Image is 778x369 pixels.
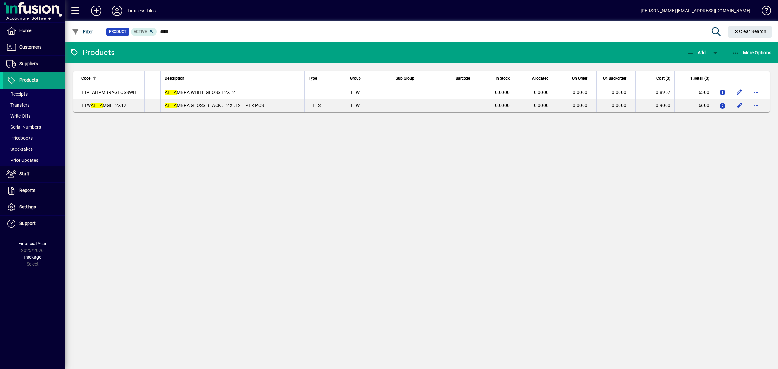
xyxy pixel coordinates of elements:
[674,99,713,112] td: 1.6600
[19,61,38,66] span: Suppliers
[134,30,147,34] span: Active
[3,166,65,182] a: Staff
[3,56,65,72] a: Suppliers
[3,216,65,232] a: Support
[534,103,549,108] span: 0.0000
[309,103,321,108] span: TILES
[734,100,745,111] button: Edit
[131,28,157,36] mat-chip: Activation Status: Active
[751,87,761,98] button: More options
[3,183,65,199] a: Reports
[674,86,713,99] td: 1.6500
[612,103,627,108] span: 0.0000
[496,75,510,82] span: In Stock
[534,90,549,95] span: 0.0000
[70,26,95,38] button: Filter
[484,75,515,82] div: In Stock
[24,255,41,260] span: Package
[686,50,706,55] span: Add
[573,90,588,95] span: 0.0000
[19,77,38,83] span: Products
[495,90,510,95] span: 0.0000
[495,103,510,108] span: 0.0000
[523,75,554,82] div: Allocated
[165,90,235,95] span: MBRA WHITE GLOSS 12X12
[3,111,65,122] a: Write Offs
[6,158,38,163] span: Price Updates
[456,75,476,82] div: Barcode
[309,75,342,82] div: Type
[3,89,65,100] a: Receipts
[635,86,674,99] td: 0.8957
[730,47,773,58] button: More Options
[572,75,587,82] span: On Order
[6,125,41,130] span: Serial Numbers
[350,75,388,82] div: Group
[350,75,361,82] span: Group
[165,75,301,82] div: Description
[3,133,65,144] a: Pricebooks
[350,103,360,108] span: TTW
[6,91,28,97] span: Receipts
[6,136,33,141] span: Pricebooks
[728,26,772,38] button: Clear
[3,39,65,55] a: Customers
[603,75,626,82] span: On Backorder
[601,75,632,82] div: On Backorder
[562,75,593,82] div: On Order
[70,47,115,58] div: Products
[81,90,140,95] span: TTALAHAMBRAGLOSSWHIT
[641,6,750,16] div: [PERSON_NAME] [EMAIL_ADDRESS][DOMAIN_NAME]
[19,28,31,33] span: Home
[532,75,548,82] span: Allocated
[165,75,184,82] span: Description
[19,188,35,193] span: Reports
[6,113,30,119] span: Write Offs
[19,204,36,209] span: Settings
[19,44,41,50] span: Customers
[86,5,107,17] button: Add
[309,75,317,82] span: Type
[6,102,29,108] span: Transfers
[81,75,90,82] span: Code
[91,103,103,108] em: ALHA
[81,103,126,108] span: TTW MGL12X12
[751,100,761,111] button: More options
[690,75,709,82] span: 1.Retail ($)
[734,87,745,98] button: Edit
[72,29,93,34] span: Filter
[396,75,448,82] div: Sub Group
[3,155,65,166] a: Price Updates
[19,221,36,226] span: Support
[107,5,127,17] button: Profile
[109,29,126,35] span: Product
[165,103,177,108] em: ALHA
[3,23,65,39] a: Home
[734,29,767,34] span: Clear Search
[165,90,177,95] em: ALHA
[3,122,65,133] a: Serial Numbers
[757,1,770,22] a: Knowledge Base
[127,6,156,16] div: Timeless Tiles
[165,103,264,108] span: MBRA GLOSS BLACK .12 X .12 = PER PCS
[350,90,360,95] span: TTW
[732,50,772,55] span: More Options
[3,199,65,215] a: Settings
[656,75,670,82] span: Cost ($)
[6,147,33,152] span: Stocktakes
[3,144,65,155] a: Stocktakes
[456,75,470,82] span: Barcode
[3,100,65,111] a: Transfers
[81,75,140,82] div: Code
[635,99,674,112] td: 0.9000
[396,75,414,82] span: Sub Group
[573,103,588,108] span: 0.0000
[612,90,627,95] span: 0.0000
[18,241,47,246] span: Financial Year
[685,47,707,58] button: Add
[19,171,29,176] span: Staff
